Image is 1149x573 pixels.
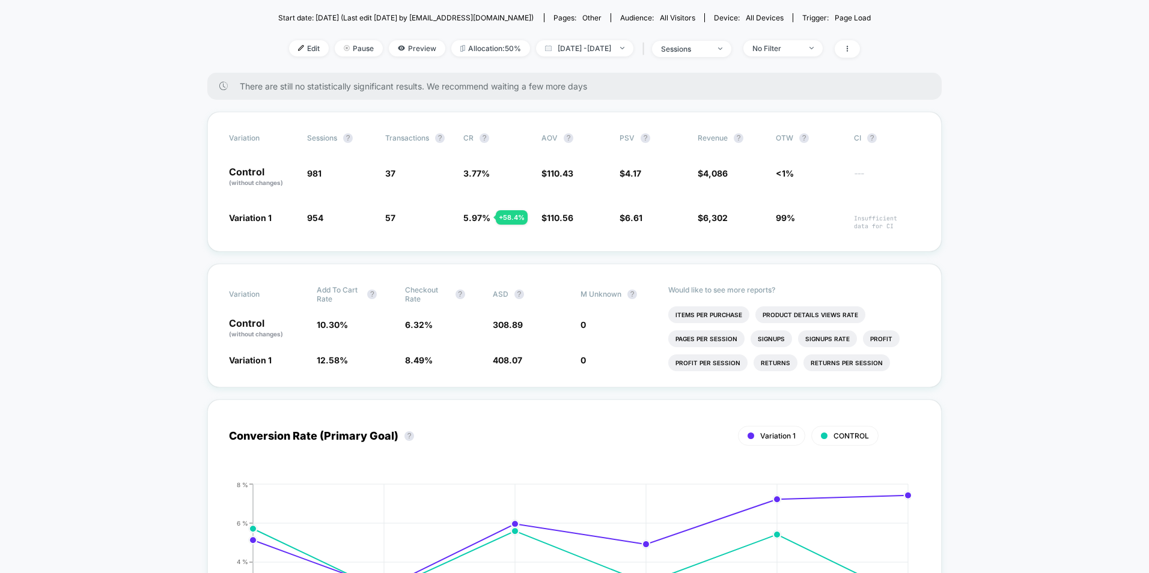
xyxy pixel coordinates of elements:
span: --- [854,170,920,187]
div: Audience: [620,13,695,22]
tspan: 8 % [237,481,248,488]
span: [DATE] - [DATE] [536,40,633,56]
p: Control [229,318,305,339]
span: OTW [776,133,842,143]
span: 6,302 [703,213,728,223]
span: $ [698,213,728,223]
button: ? [627,290,637,299]
span: $ [620,213,642,223]
span: 10.30 % [317,320,348,330]
span: 4,086 [703,168,728,178]
button: ? [480,133,489,143]
div: sessions [661,44,709,53]
button: ? [641,133,650,143]
span: (without changes) [229,330,283,338]
img: rebalance [460,45,465,52]
div: No Filter [752,44,800,53]
span: Variation 1 [760,431,796,440]
span: 6.61 [625,213,642,223]
span: ASD [493,290,508,299]
img: end [809,47,814,49]
span: <1% [776,168,794,178]
span: 0 [581,320,586,330]
span: All Visitors [660,13,695,22]
img: end [344,45,350,51]
li: Returns Per Session [803,354,890,371]
span: 110.43 [547,168,573,178]
span: PSV [620,133,635,142]
img: edit [298,45,304,51]
span: Preview [389,40,445,56]
span: Variation [229,133,295,143]
li: Profit [863,330,900,347]
span: Pause [335,40,383,56]
img: calendar [545,45,552,51]
li: Profit Per Session [668,354,748,371]
span: 954 [307,213,323,223]
span: | [639,40,652,58]
span: 308.89 [493,320,523,330]
span: $ [620,168,641,178]
button: ? [799,133,809,143]
li: Signups Rate [798,330,857,347]
span: 57 [385,213,395,223]
tspan: 4 % [237,558,248,565]
span: all devices [746,13,784,22]
span: M Unknown [581,290,621,299]
li: Items Per Purchase [668,306,749,323]
span: 3.77 % [463,168,490,178]
span: Insufficient data for CI [854,214,920,230]
span: There are still no statistically significant results. We recommend waiting a few more days [240,81,918,91]
button: ? [456,290,465,299]
img: end [620,47,624,49]
span: Revenue [698,133,728,142]
button: ? [404,431,414,441]
span: 99% [776,213,795,223]
button: ? [514,290,524,299]
span: 408.07 [493,355,522,365]
span: other [582,13,602,22]
p: Control [229,167,295,187]
span: Sessions [307,133,337,142]
button: ? [435,133,445,143]
li: Signups [751,330,792,347]
span: 37 [385,168,395,178]
div: Trigger: [802,13,871,22]
span: $ [541,213,573,223]
span: $ [698,168,728,178]
li: Returns [754,354,797,371]
span: Device: [704,13,793,22]
span: Page Load [835,13,871,22]
span: 4.17 [625,168,641,178]
span: $ [541,168,573,178]
span: AOV [541,133,558,142]
tspan: 6 % [237,519,248,526]
span: CR [463,133,474,142]
span: Checkout Rate [405,285,450,303]
span: 981 [307,168,322,178]
span: Allocation: 50% [451,40,530,56]
img: end [718,47,722,50]
div: + 58.4 % [496,210,528,225]
span: Add To Cart Rate [317,285,361,303]
button: ? [343,133,353,143]
span: Start date: [DATE] (Last edit [DATE] by [EMAIL_ADDRESS][DOMAIN_NAME]) [278,13,534,22]
span: CI [854,133,920,143]
li: Product Details Views Rate [755,306,865,323]
button: ? [734,133,743,143]
span: Variation 1 [229,213,272,223]
span: 0 [581,355,586,365]
span: Variation [229,285,295,303]
span: 12.58 % [317,355,348,365]
span: 6.32 % [405,320,433,330]
span: Transactions [385,133,429,142]
button: ? [367,290,377,299]
span: 8.49 % [405,355,433,365]
span: 5.97 % [463,213,490,223]
span: Variation 1 [229,355,272,365]
p: Would like to see more reports? [668,285,920,294]
span: Edit [289,40,329,56]
span: CONTROL [834,431,869,440]
div: Pages: [553,13,602,22]
span: (without changes) [229,179,283,186]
